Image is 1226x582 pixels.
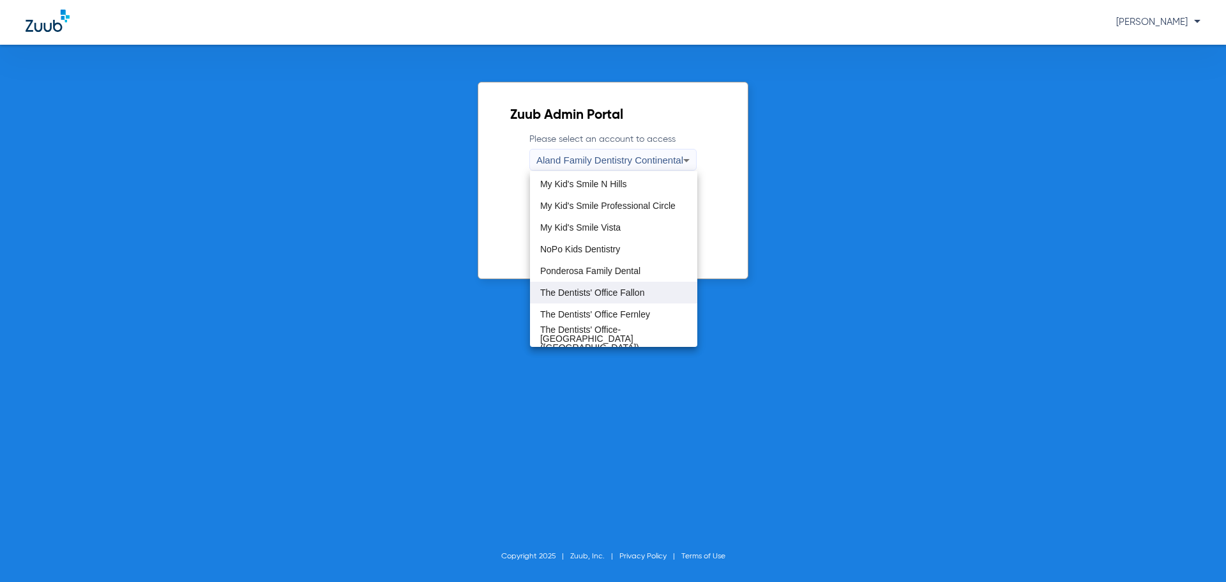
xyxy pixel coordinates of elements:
[540,266,640,275] span: Ponderosa Family Dental
[540,325,687,352] span: The Dentists' Office-[GEOGRAPHIC_DATA] ([GEOGRAPHIC_DATA])
[540,310,650,319] span: The Dentists' Office Fernley
[540,180,627,188] span: My Kid's Smile N Hills
[540,245,620,254] span: NoPo Kids Dentistry
[540,201,676,210] span: My Kid's Smile Professional Circle
[540,288,644,297] span: The Dentists' Office Fallon
[540,223,621,232] span: My Kid's Smile Vista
